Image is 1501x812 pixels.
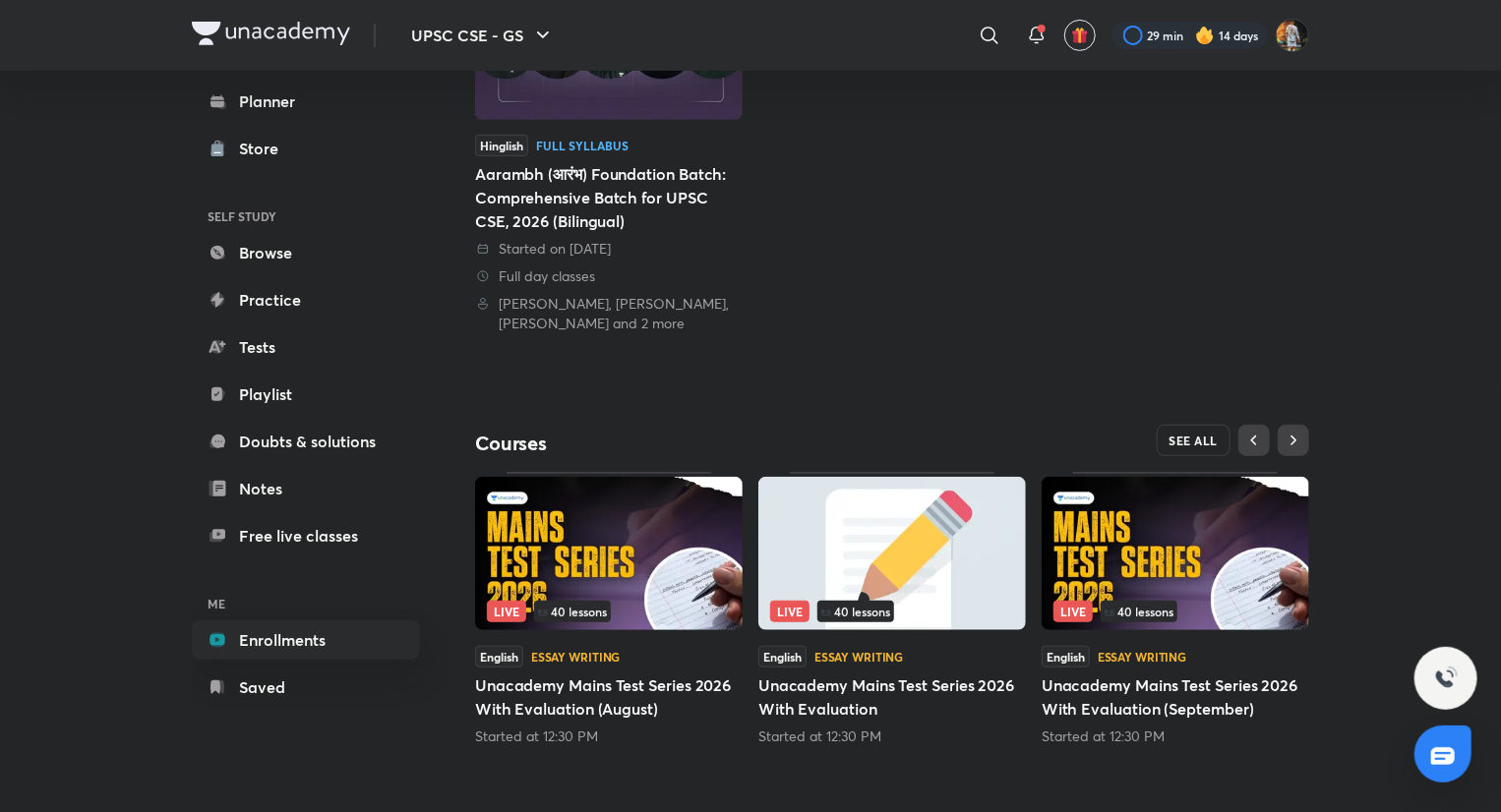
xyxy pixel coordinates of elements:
div: Started on 8 Jun 2025 [475,239,743,259]
a: Tests [192,327,420,367]
div: Essay Writing [1098,651,1186,663]
span: 40 lessons [1105,606,1173,617]
h6: SELF STUDY [192,200,420,233]
div: Sudarshan Gurjar, Dr Sidharth Arora, Mrunal Patel and 2 more [475,294,743,333]
a: Practice [192,280,420,319]
button: UPSC CSE - GS [399,16,567,55]
div: Started at 12:30 PM [1042,726,1309,746]
div: Essay Writing [814,651,903,663]
span: Live [1053,601,1093,622]
div: left [1053,601,1297,622]
div: infosection [770,601,1014,622]
span: English [475,646,523,667]
h6: ME [192,587,420,620]
div: left [770,601,1014,622]
div: infocontainer [1053,601,1297,622]
a: Free live classes [192,516,420,555]
div: left [487,601,731,622]
img: Thumbnail [1042,477,1309,630]
a: Notes [192,469,420,508]
div: Unacademy Mains Test Series 2026 With Evaluation (August) [475,472,743,745]
div: Unacademy Mains Test Series 2026 With Evaluation [758,472,1026,745]
img: streak [1195,26,1215,45]
button: SEE ALL [1157,425,1231,456]
span: English [1042,646,1090,667]
button: avatar [1064,20,1096,51]
div: Aarambh (आरंभ) Foundation Batch: Comprehensive Batch for UPSC CSE, 2026 (Bilingual) [475,162,743,233]
div: infocontainer [770,601,1014,622]
span: Hinglish [475,135,528,156]
a: Planner [192,82,420,121]
div: infosection [1053,601,1297,622]
img: Company Logo [192,22,350,45]
div: infocontainer [487,601,731,622]
div: Full Syllabus [536,140,629,151]
h4: Courses [475,431,892,456]
h5: Unacademy Mains Test Series 2026 With Evaluation (September) [1042,673,1309,721]
div: infosection [487,601,731,622]
div: Started at 12:30 PM [758,726,1026,746]
img: ttu [1434,667,1458,690]
a: Enrollments [192,620,420,660]
a: Doubts & solutions [192,422,420,461]
img: Thumbnail [475,477,743,630]
img: Thumbnail [758,477,1026,630]
h5: Unacademy Mains Test Series 2026 With Evaluation (August) [475,673,743,721]
img: Prakhar Singh [1276,19,1309,52]
span: SEE ALL [1170,434,1219,447]
span: 40 lessons [538,606,607,617]
div: Store [239,137,290,160]
span: 40 lessons [821,606,890,617]
a: Company Logo [192,22,350,50]
a: Playlist [192,375,420,414]
div: Unacademy Mains Test Series 2026 With Evaluation (September) [1042,472,1309,745]
h5: Unacademy Mains Test Series 2026 With Evaluation [758,673,1026,721]
span: Live [770,601,810,622]
div: Started at 12:30 PM [475,726,743,746]
img: avatar [1071,27,1089,44]
a: Saved [192,667,420,707]
div: Essay Writing [531,651,620,663]
a: Browse [192,233,420,272]
a: Store [192,129,420,168]
span: English [758,646,807,667]
div: Full day classes [475,266,743,286]
span: Live [487,601,526,622]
